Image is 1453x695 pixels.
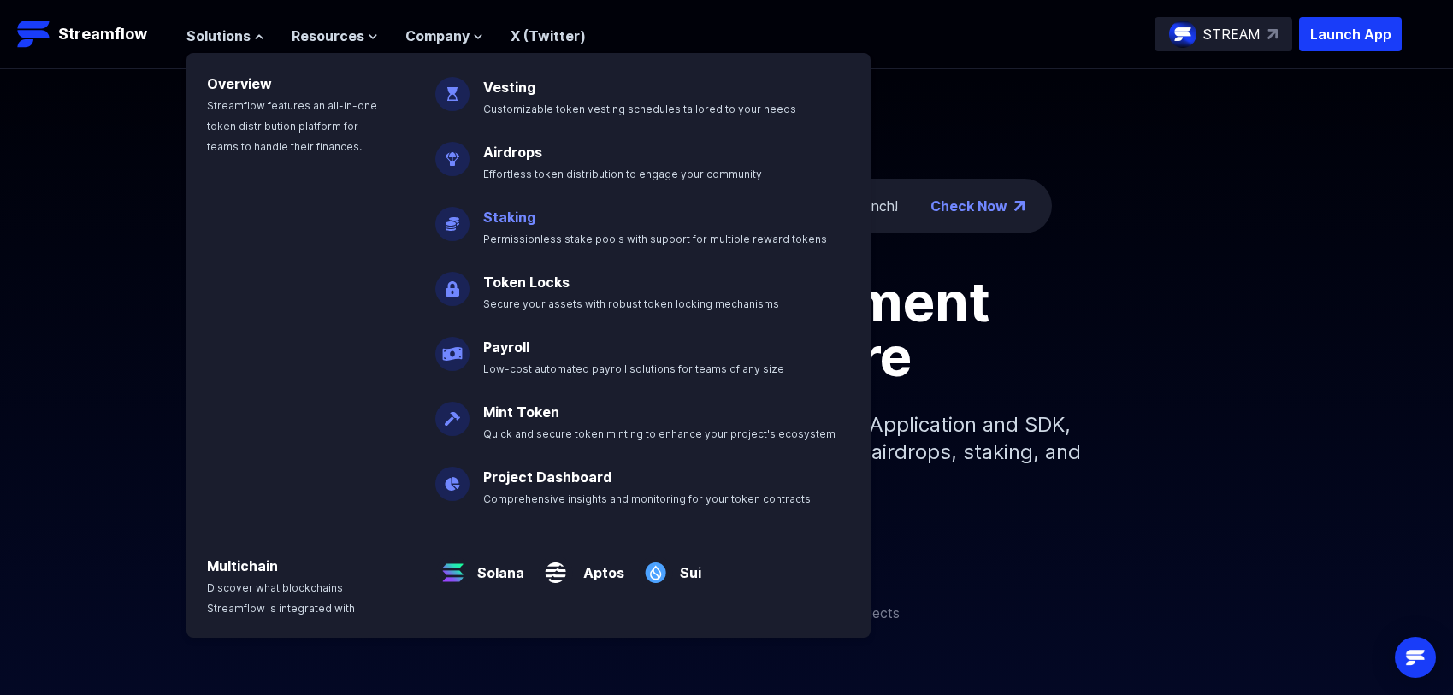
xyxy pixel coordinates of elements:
[1169,21,1196,48] img: streamflow-logo-circle.png
[483,468,611,486] a: Project Dashboard
[483,79,535,96] a: Vesting
[483,103,796,115] span: Customizable token vesting schedules tailored to your needs
[673,549,701,583] a: Sui
[1155,17,1292,51] a: STREAM
[292,26,364,46] span: Resources
[17,17,169,51] a: Streamflow
[573,549,624,583] a: Aptos
[483,403,559,421] a: Mint Token
[435,63,470,111] img: Vesting
[638,542,673,590] img: Sui
[483,492,811,505] span: Comprehensive insights and monitoring for your token contracts
[1267,29,1278,39] img: top-right-arrow.svg
[1014,201,1025,211] img: top-right-arrow.png
[405,26,483,46] button: Company
[207,557,278,574] a: Multichain
[930,196,1007,216] a: Check Now
[483,339,529,356] a: Payroll
[186,26,264,46] button: Solutions
[1299,17,1402,51] button: Launch App
[538,542,573,590] img: Aptos
[435,388,470,436] img: Mint Token
[483,297,779,310] span: Secure your assets with robust token locking mechanisms
[483,274,570,291] a: Token Locks
[292,26,378,46] button: Resources
[58,22,147,46] p: Streamflow
[207,75,272,92] a: Overview
[483,168,762,180] span: Effortless token distribution to engage your community
[1395,637,1436,678] div: Open Intercom Messenger
[186,26,251,46] span: Solutions
[435,542,470,590] img: Solana
[405,26,470,46] span: Company
[483,209,535,226] a: Staking
[483,233,827,245] span: Permissionless stake pools with support for multiple reward tokens
[207,581,355,615] span: Discover what blockchains Streamflow is integrated with
[470,549,524,583] a: Solana
[483,362,784,375] span: Low-cost automated payroll solutions for teams of any size
[483,144,542,161] a: Airdrops
[1203,24,1261,44] p: STREAM
[435,323,470,371] img: Payroll
[207,99,377,153] span: Streamflow features an all-in-one token distribution platform for teams to handle their finances.
[435,193,470,241] img: Staking
[483,427,836,440] span: Quick and secure token minting to enhance your project's ecosystem
[511,27,586,44] a: X (Twitter)
[435,258,470,306] img: Token Locks
[435,128,470,176] img: Airdrops
[17,17,51,51] img: Streamflow Logo
[435,453,470,501] img: Project Dashboard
